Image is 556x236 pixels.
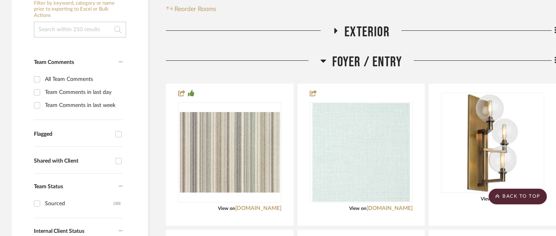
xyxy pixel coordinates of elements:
[489,189,547,204] scroll-to-top-button: BACK TO TOP
[45,197,113,210] div: Sourced
[443,94,542,192] img: ENTRY SCONCE
[481,197,498,201] span: View on
[366,206,413,211] a: [DOMAIN_NAME]
[175,4,217,14] span: Reorder Rooms
[34,184,63,189] span: Team Status
[34,0,126,19] h6: Filter by keyword, category or name prior to exporting to Excel or Bulk Actions
[218,206,235,211] span: View on
[235,206,281,211] a: [DOMAIN_NAME]
[34,60,74,65] span: Team Comments
[45,73,121,86] div: All Team Comments
[312,103,410,202] img: Entry Paper
[34,22,126,37] input: Search within 210 results
[34,229,84,234] span: Internal Client Status
[344,24,390,41] span: Exterior
[179,112,281,193] img: Stair Runner Option 2
[332,54,402,71] span: Foyer / Entry
[349,206,366,211] span: View on
[34,131,112,138] div: Flagged
[34,158,112,165] div: Shared with Client
[113,197,121,210] div: (30)
[166,4,217,14] button: Reorder Rooms
[45,99,121,112] div: Team Comments in last week
[45,86,121,99] div: Team Comments in last day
